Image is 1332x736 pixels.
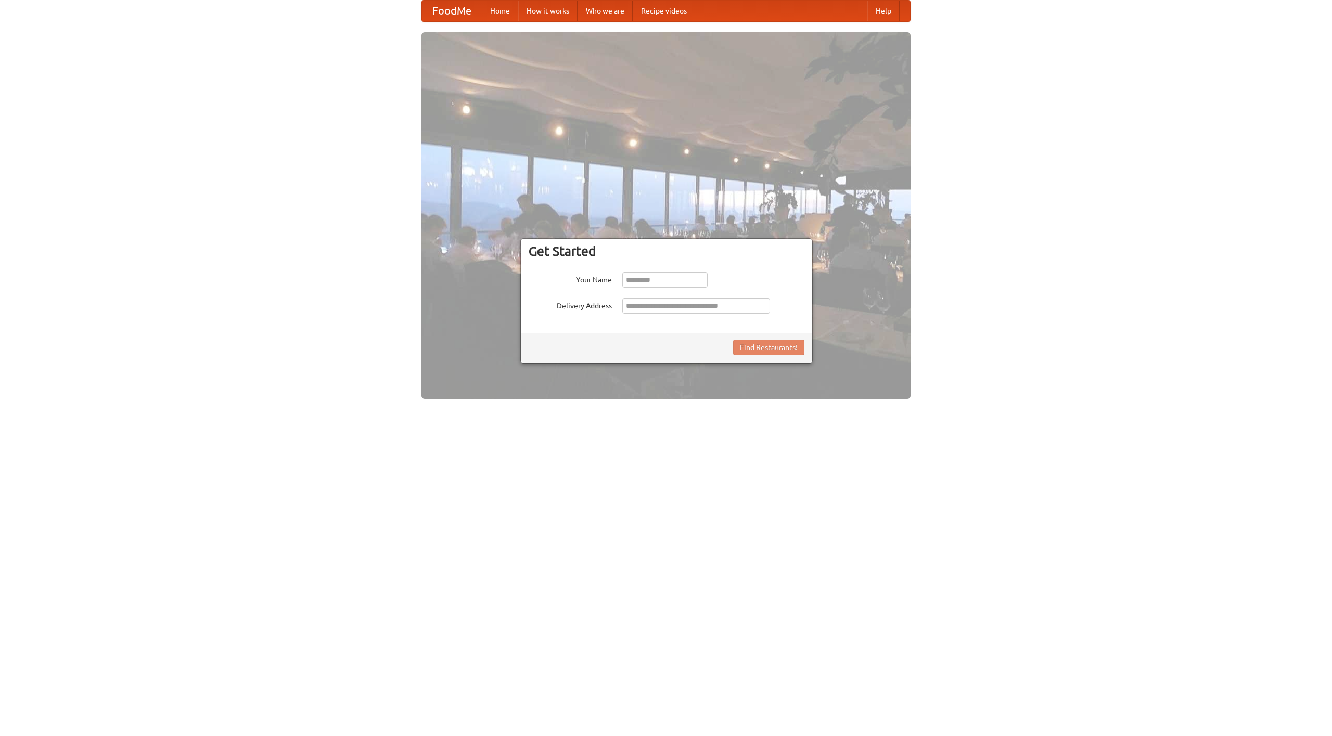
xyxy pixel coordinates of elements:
a: Who we are [578,1,633,21]
label: Your Name [529,272,612,285]
a: FoodMe [422,1,482,21]
a: Help [867,1,900,21]
label: Delivery Address [529,298,612,311]
a: How it works [518,1,578,21]
button: Find Restaurants! [733,340,804,355]
h3: Get Started [529,243,804,259]
a: Recipe videos [633,1,695,21]
a: Home [482,1,518,21]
